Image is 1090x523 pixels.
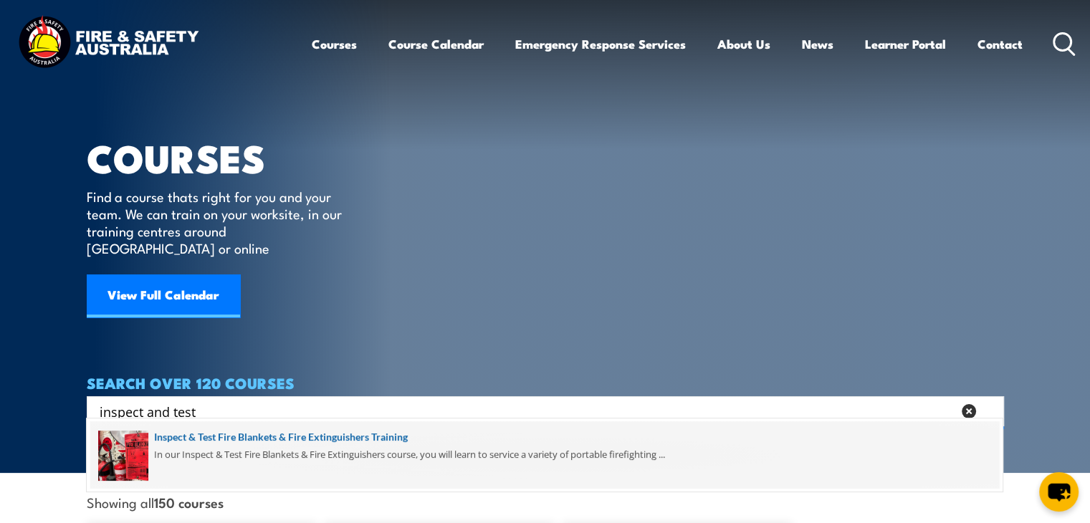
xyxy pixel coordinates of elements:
[515,25,686,63] a: Emergency Response Services
[717,25,770,63] a: About Us
[100,400,952,422] input: Search input
[87,140,363,174] h1: COURSES
[87,494,224,509] span: Showing all
[87,375,1004,390] h4: SEARCH OVER 120 COURSES
[979,401,999,421] button: Search magnifier button
[154,492,224,512] strong: 150 courses
[802,25,833,63] a: News
[102,401,955,421] form: Search form
[977,25,1023,63] a: Contact
[98,429,991,445] a: Inspect & Test Fire Blankets & Fire Extinguishers Training
[1039,472,1079,512] button: chat-button
[87,274,240,317] a: View Full Calendar
[87,188,348,256] p: Find a course thats right for you and your team. We can train on your worksite, in our training c...
[312,25,357,63] a: Courses
[865,25,946,63] a: Learner Portal
[388,25,484,63] a: Course Calendar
